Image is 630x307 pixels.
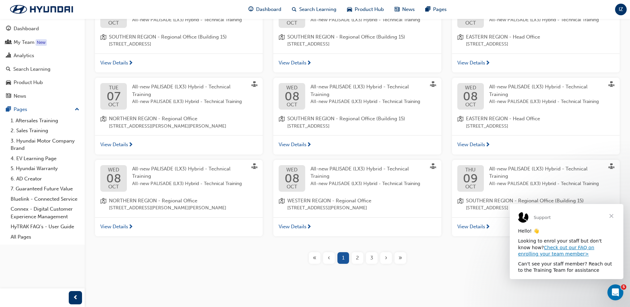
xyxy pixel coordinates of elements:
span: OCT [107,102,121,107]
span: 1 [342,254,344,262]
span: SOUTHERN REGION - Regional Office (Building 15) [109,33,227,41]
span: OCT [106,184,121,189]
a: guage-iconDashboard [243,3,287,16]
span: OCT [464,21,478,26]
a: location-iconEASTERN REGION - Head Office[STREET_ADDRESS] [457,115,614,130]
a: news-iconNews [389,3,420,16]
span: next-icon [485,224,490,230]
span: SOUTHERN REGION - Regional Office (Building 15) [466,197,584,205]
a: View Details [452,53,620,73]
span: location-icon [100,115,106,130]
a: View Details [95,53,263,73]
span: 2 [356,254,359,262]
a: 5. Hyundai Warranty [8,163,82,174]
a: car-iconProduct Hub [342,3,389,16]
span: next-icon [307,60,312,66]
span: location-icon [457,197,463,212]
span: next-icon [128,60,133,66]
span: next-icon [485,142,490,148]
span: View Details [100,59,128,67]
span: View Details [100,223,128,231]
a: Analytics [3,50,82,62]
button: WED08OCTAll-new PALISADE (LX3) Hybrid - Technical TrainingAll-new PALISADE (LX3) Hybrid - Technic... [95,160,263,237]
span: 08 [106,172,121,184]
span: All-new PALISADE (LX3) Hybrid - Technical Training [132,180,247,188]
span: [STREET_ADDRESS] [109,41,227,48]
a: View Details [273,217,441,237]
span: All-new PALISADE (LX3) Hybrid - Technical Training [311,98,425,106]
span: WED [463,85,478,90]
span: View Details [457,223,485,231]
a: View Details [95,217,263,237]
span: [STREET_ADDRESS] [466,41,540,48]
a: View Details [95,135,263,154]
span: THU [463,167,478,172]
button: WED08OCTAll-new PALISADE (LX3) Hybrid - Technical TrainingAll-new PALISADE (LX3) Hybrid - Technic... [273,160,441,237]
button: TUE07OCTAll-new PALISADE (LX3) Hybrid - Technical TrainingAll-new PALISADE (LX3) Hybrid - Technic... [95,78,263,154]
span: IZ [619,6,623,13]
span: news-icon [395,5,400,14]
span: All-new PALISADE (LX3) Hybrid - Technical Training [311,166,409,179]
span: location-icon [279,115,285,130]
span: [STREET_ADDRESS] [466,123,540,130]
a: 2. Sales Training [8,126,82,136]
a: WED08OCTAll-new PALISADE (LX3) Hybrid - Technical TrainingAll-new PALISADE (LX3) Hybrid - Technic... [457,83,614,110]
span: OCT [285,21,299,26]
a: All Pages [8,232,82,242]
a: location-iconSOUTHERN REGION - Regional Office (Building 15)[STREET_ADDRESS] [279,33,436,48]
span: View Details [279,141,307,149]
span: car-icon [6,80,11,86]
span: All-new PALISADE (LX3) Hybrid - Technical Training [489,166,587,179]
span: search-icon [6,66,11,72]
button: Previous page [322,252,336,264]
span: location-icon [100,33,106,48]
div: Search Learning [13,65,50,73]
a: 3. Hyundai Motor Company Brand [8,136,82,153]
span: 5 [621,284,626,290]
span: sessionType_FACE_TO_FACE-icon [430,163,436,171]
button: Last page [393,252,407,264]
a: TUE07OCTAll-new PALISADE (LX3) Hybrid - Technical TrainingAll-new PALISADE (LX3) Hybrid - Technic... [100,83,257,110]
span: next-icon [128,142,133,148]
span: View Details [457,59,485,67]
span: » [399,254,402,262]
span: All-new PALISADE (LX3) Hybrid - Technical Training [311,16,425,24]
button: IZ [615,4,627,15]
a: News [3,90,82,102]
span: Product Hub [355,6,384,13]
span: 3 [370,254,373,262]
span: news-icon [6,93,11,99]
span: 07 [107,90,121,102]
a: Bluelink - Connected Service [8,194,82,204]
span: sessionType_FACE_TO_FACE-icon [608,81,614,89]
img: Trak [3,2,80,16]
span: ‹ [328,254,330,262]
span: car-icon [347,5,352,14]
span: View Details [279,223,307,231]
span: All-new PALISADE (LX3) Hybrid - Technical Training [489,16,604,24]
a: pages-iconPages [420,3,452,16]
span: chart-icon [6,53,11,59]
span: WESTERN REGION - Regional Office [287,197,371,205]
span: TUE [107,85,121,90]
div: News [14,92,26,100]
span: search-icon [292,5,297,14]
a: 6. AD Creator [8,174,82,184]
a: View Details [452,135,620,154]
span: pages-icon [425,5,430,14]
span: News [402,6,415,13]
span: next-icon [307,142,312,148]
span: [STREET_ADDRESS] [287,41,405,48]
span: 06 [106,9,121,21]
span: All-new PALISADE (LX3) Hybrid - Technical Training [311,180,425,188]
div: Dashboard [14,25,39,33]
span: location-icon [100,197,106,212]
div: Pages [14,106,27,113]
button: Next page [379,252,393,264]
div: Analytics [14,52,34,59]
